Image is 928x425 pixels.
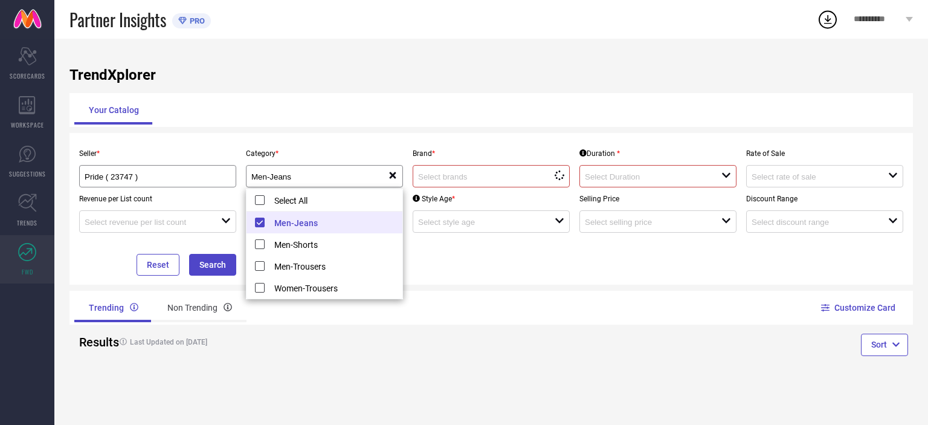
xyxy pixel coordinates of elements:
[585,172,707,181] input: Select Duration
[69,67,913,83] h1: TrendXplorer
[85,218,207,227] input: Select revenue per list count
[10,71,45,80] span: SCORECARDS
[189,254,236,276] button: Search
[746,195,903,203] p: Discount Range
[752,218,874,227] input: Select discount range
[137,254,179,276] button: Reset
[187,16,205,25] span: PRO
[251,172,374,181] input: Select upto 10 categories
[861,334,908,355] button: Sort
[413,149,570,158] p: Brand
[246,212,402,233] li: Men-Jeans
[79,149,236,158] p: Seller
[85,170,231,182] div: Pride ( 23747 )
[752,172,874,181] input: Select rate of sale
[418,218,541,227] input: Select style age
[114,338,447,346] h4: Last Updated on [DATE]
[579,149,620,158] div: Duration
[79,335,104,349] h2: Results
[246,277,402,299] li: Women-Trousers
[246,189,402,212] li: Select All
[579,195,736,203] p: Selling Price
[246,233,402,255] li: Men-Shorts
[153,293,246,322] div: Non Trending
[251,170,388,182] div: Men-Jeans
[585,218,707,227] input: Select selling price
[85,172,216,181] input: Select seller
[246,255,402,277] li: Men-Trousers
[79,195,236,203] p: Revenue per List count
[11,120,44,129] span: WORKSPACE
[418,172,541,181] input: Select brands
[9,169,46,178] span: SUGGESTIONS
[74,96,153,125] div: Your Catalog
[22,267,33,276] span: FWD
[823,291,896,325] button: Customize Card
[17,218,37,227] span: TRENDS
[746,149,903,158] p: Rate of Sale
[817,8,839,30] div: Open download list
[413,195,455,203] div: Style Age
[74,293,153,322] div: Trending
[69,7,166,32] span: Partner Insights
[246,149,403,158] p: Category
